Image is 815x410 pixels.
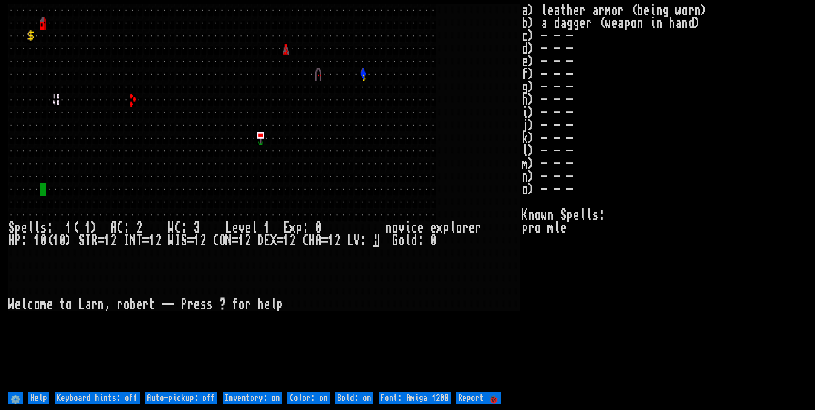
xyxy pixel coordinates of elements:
div: m [40,298,46,311]
div: l [251,222,257,234]
div: t [149,298,155,311]
div: e [245,222,251,234]
div: c [411,222,417,234]
div: : [302,222,309,234]
div: l [21,298,27,311]
div: ? [219,298,225,311]
div: 1 [85,222,91,234]
div: : [417,234,424,247]
div: 2 [289,234,296,247]
div: p [277,298,283,311]
div: : [21,234,27,247]
input: Inventory: on [223,392,282,404]
div: ( [72,222,78,234]
stats: a) leather armor (being worn) b) a dagger (weapon in hand) c) - - - d) - - - e) - - - f) - - - g)... [522,4,807,390]
div: = [187,234,194,247]
div: o [398,234,405,247]
div: W [168,222,174,234]
div: H [309,234,315,247]
div: E [283,222,289,234]
div: n [385,222,392,234]
div: 2 [155,234,162,247]
div: t [59,298,66,311]
div: e [232,222,238,234]
div: : [360,234,366,247]
div: D [257,234,264,247]
div: o [456,222,462,234]
div: - [168,298,174,311]
div: r [91,298,98,311]
div: 3 [194,222,200,234]
div: S [8,222,14,234]
div: x [289,222,296,234]
div: e [194,298,200,311]
div: 2 [334,234,341,247]
input: Font: Amiga 1200 [379,392,451,404]
div: p [14,222,21,234]
mark: H [373,234,379,247]
div: 1 [264,222,270,234]
div: e [430,222,436,234]
div: C [117,222,123,234]
div: r [187,298,194,311]
div: e [136,298,142,311]
div: a [85,298,91,311]
input: ⚙️ [8,392,23,404]
div: v [398,222,405,234]
div: : [181,222,187,234]
div: o [66,298,72,311]
div: p [443,222,449,234]
div: : [46,222,53,234]
div: e [14,298,21,311]
div: n [98,298,104,311]
input: Report 🐞 [456,392,501,404]
div: W [168,234,174,247]
input: Bold: on [335,392,373,404]
div: O [219,234,225,247]
div: v [238,222,245,234]
div: G [392,234,398,247]
div: L [78,298,85,311]
div: s [40,222,46,234]
div: r [462,222,468,234]
div: o [392,222,398,234]
div: s [200,298,206,311]
div: o [34,298,40,311]
div: r [245,298,251,311]
div: o [238,298,245,311]
input: Color: on [287,392,330,404]
div: 1 [149,234,155,247]
div: l [449,222,456,234]
div: A [315,234,321,247]
div: H [8,234,14,247]
div: l [270,298,277,311]
div: 2 [110,234,117,247]
div: l [405,234,411,247]
div: e [46,298,53,311]
div: L [225,222,232,234]
div: = [277,234,283,247]
div: I [123,234,130,247]
div: S [181,234,187,247]
div: 1 [238,234,245,247]
div: e [264,298,270,311]
div: R [91,234,98,247]
div: = [142,234,149,247]
div: = [232,234,238,247]
div: , [104,298,110,311]
div: x [436,222,443,234]
div: c [27,298,34,311]
div: l [27,222,34,234]
div: 0 [59,234,66,247]
div: i [405,222,411,234]
div: - [162,298,168,311]
div: 1 [34,234,40,247]
div: C [174,222,181,234]
div: f [232,298,238,311]
div: r [475,222,481,234]
div: A [110,222,117,234]
div: r [117,298,123,311]
div: o [123,298,130,311]
div: C [302,234,309,247]
div: b [130,298,136,311]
